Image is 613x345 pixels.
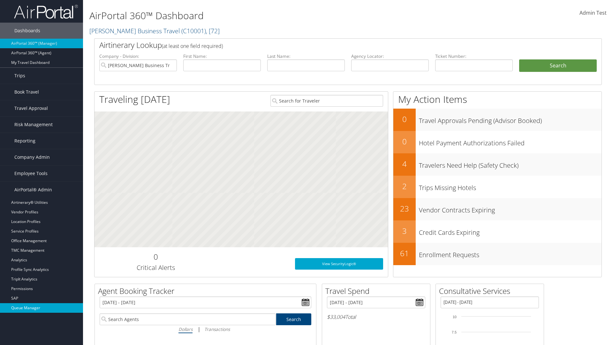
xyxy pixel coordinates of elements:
h2: 0 [393,114,416,125]
h2: Agent Booking Tracker [98,286,316,296]
span: Employee Tools [14,165,48,181]
span: Risk Management [14,117,53,133]
a: 0Travel Approvals Pending (Advisor Booked) [393,109,602,131]
h2: 23 [393,203,416,214]
a: Admin Test [579,3,607,23]
span: Dashboards [14,23,40,39]
span: Admin Test [579,9,607,16]
span: AirPortal® Admin [14,182,52,198]
a: 2Trips Missing Hotels [393,176,602,198]
label: Ticket Number: [435,53,513,59]
div: | [100,325,311,333]
h3: Vendor Contracts Expiring [419,203,602,215]
h3: Enrollment Requests [419,247,602,259]
h2: Airtinerary Lookup [99,40,555,50]
button: Search [519,59,597,72]
a: View SecurityLogic® [295,258,383,270]
img: airportal-logo.png [14,4,78,19]
a: [PERSON_NAME] Business Travel [89,27,220,35]
h1: AirPortal 360™ Dashboard [89,9,434,22]
i: Dollars [178,326,193,332]
label: Last Name: [267,53,345,59]
h2: Travel Spend [325,286,430,296]
h2: 61 [393,248,416,259]
h2: 2 [393,181,416,192]
span: , [ 72 ] [206,27,220,35]
h3: Critical Alerts [99,263,212,272]
a: 0Hotel Payment Authorizations Failed [393,131,602,153]
span: Trips [14,68,25,84]
span: Company Admin [14,149,50,165]
h3: Trips Missing Hotels [419,180,602,192]
label: Company - Division: [99,53,177,59]
h1: My Action Items [393,93,602,106]
a: Search [276,313,312,325]
h3: Credit Cards Expiring [419,225,602,237]
i: Transactions [204,326,230,332]
label: First Name: [183,53,261,59]
span: (at least one field required) [162,42,223,50]
span: ( C10001 ) [181,27,206,35]
h2: 3 [393,226,416,236]
span: $33,004 [327,313,345,320]
a: 23Vendor Contracts Expiring [393,198,602,220]
h6: Total [327,313,425,320]
span: Book Travel [14,84,39,100]
label: Agency Locator: [351,53,429,59]
a: 61Enrollment Requests [393,243,602,265]
a: 3Credit Cards Expiring [393,220,602,243]
h3: Travelers Need Help (Safety Check) [419,158,602,170]
h2: Consultative Services [439,286,544,296]
h2: 4 [393,158,416,169]
h2: 0 [99,251,212,262]
h3: Travel Approvals Pending (Advisor Booked) [419,113,602,125]
tspan: 10 [453,315,457,319]
input: Search for Traveler [270,95,383,107]
tspan: 7.5 [452,330,457,334]
h2: 0 [393,136,416,147]
h3: Hotel Payment Authorizations Failed [419,135,602,148]
a: 4Travelers Need Help (Safety Check) [393,153,602,176]
span: Reporting [14,133,35,149]
span: Travel Approval [14,100,48,116]
input: Search Agents [100,313,276,325]
h1: Traveling [DATE] [99,93,170,106]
